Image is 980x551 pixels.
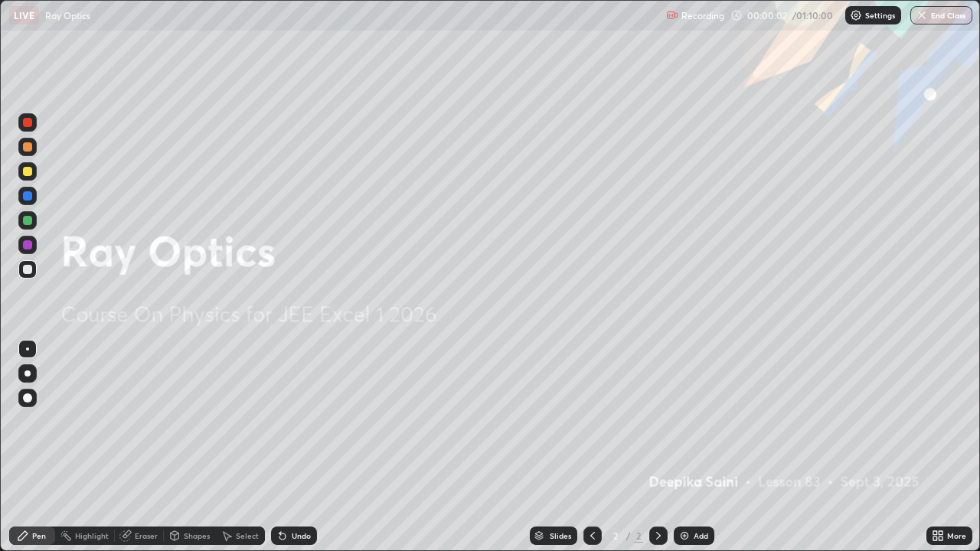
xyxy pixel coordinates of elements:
div: 2 [608,531,623,540]
div: / [626,531,631,540]
div: Pen [32,532,46,540]
p: LIVE [14,9,34,21]
p: Recording [681,10,724,21]
p: Settings [865,11,895,19]
div: Slides [550,532,571,540]
img: add-slide-button [678,530,691,542]
div: Shapes [184,532,210,540]
button: End Class [910,6,972,24]
div: 2 [634,529,643,543]
img: class-settings-icons [850,9,862,21]
div: More [947,532,966,540]
div: Highlight [75,532,109,540]
div: Add [694,532,708,540]
div: Undo [292,532,311,540]
img: end-class-cross [916,9,928,21]
div: Eraser [135,532,158,540]
img: recording.375f2c34.svg [666,9,678,21]
div: Select [236,532,259,540]
p: Ray Optics [45,9,90,21]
